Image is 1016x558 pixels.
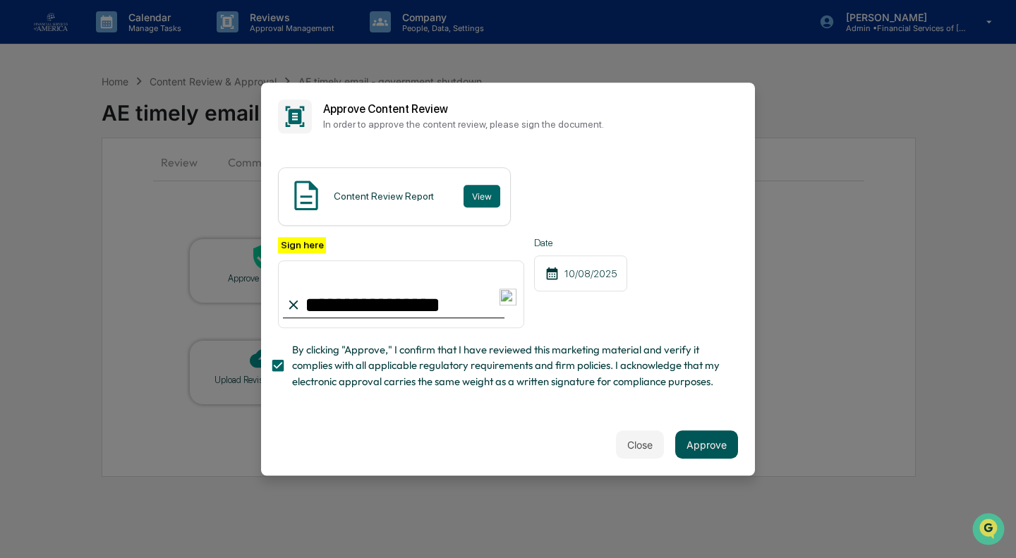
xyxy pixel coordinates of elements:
[14,206,25,217] div: 🔎
[323,119,738,130] p: In order to approve the content review, please sign the document.
[240,112,257,129] button: Start new chat
[28,205,89,219] span: Data Lookup
[675,430,738,459] button: Approve
[289,178,324,213] img: Document Icon
[8,172,97,198] a: 🖐️Preclearance
[278,237,326,253] label: Sign here
[534,237,627,248] label: Date
[97,172,181,198] a: 🗄️Attestations
[28,178,91,192] span: Preclearance
[14,30,257,52] p: How can we help?
[14,179,25,190] div: 🖐️
[99,238,171,250] a: Powered byPylon
[334,190,434,202] div: Content Review Report
[48,122,179,133] div: We're available if you need us!
[971,511,1009,550] iframe: Open customer support
[500,289,516,305] img: npw-badge-icon-locked.svg
[8,199,95,224] a: 🔎Data Lookup
[292,342,727,389] span: By clicking "Approve," I confirm that I have reviewed this marketing material and verify it compl...
[323,102,738,116] h2: Approve Content Review
[102,179,114,190] div: 🗄️
[534,255,627,291] div: 10/08/2025
[14,108,40,133] img: 1746055101610-c473b297-6a78-478c-a979-82029cc54cd1
[464,185,500,207] button: View
[140,239,171,250] span: Pylon
[48,108,231,122] div: Start new chat
[616,430,664,459] button: Close
[116,178,175,192] span: Attestations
